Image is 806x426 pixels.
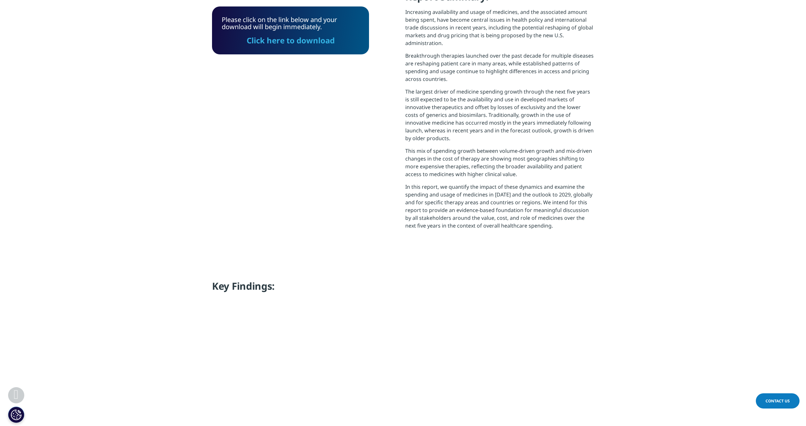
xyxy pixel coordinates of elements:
p: Increasing availability and usage of medicines, and the associated amount being spent, have becom... [405,8,594,52]
div: Please click on the link below and your download will begin immediately. [222,16,359,45]
a: Contact Us [756,393,800,409]
span: Contact Us [766,398,790,404]
p: The largest driver of medicine spending growth through the next five years is still expected to b... [405,88,594,147]
button: Cookies Settings [8,407,24,423]
a: Click here to download [247,35,335,46]
h4: Key Findings: [212,280,594,297]
p: In this report, we quantify the impact of these dynamics and examine the spending and usage of me... [405,183,594,234]
p: This mix of spending growth between volume-driven growth and mix-driven changes in the cost of th... [405,147,594,183]
p: Breakthrough therapies launched over the past decade for multiple diseases are reshaping patient ... [405,52,594,88]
